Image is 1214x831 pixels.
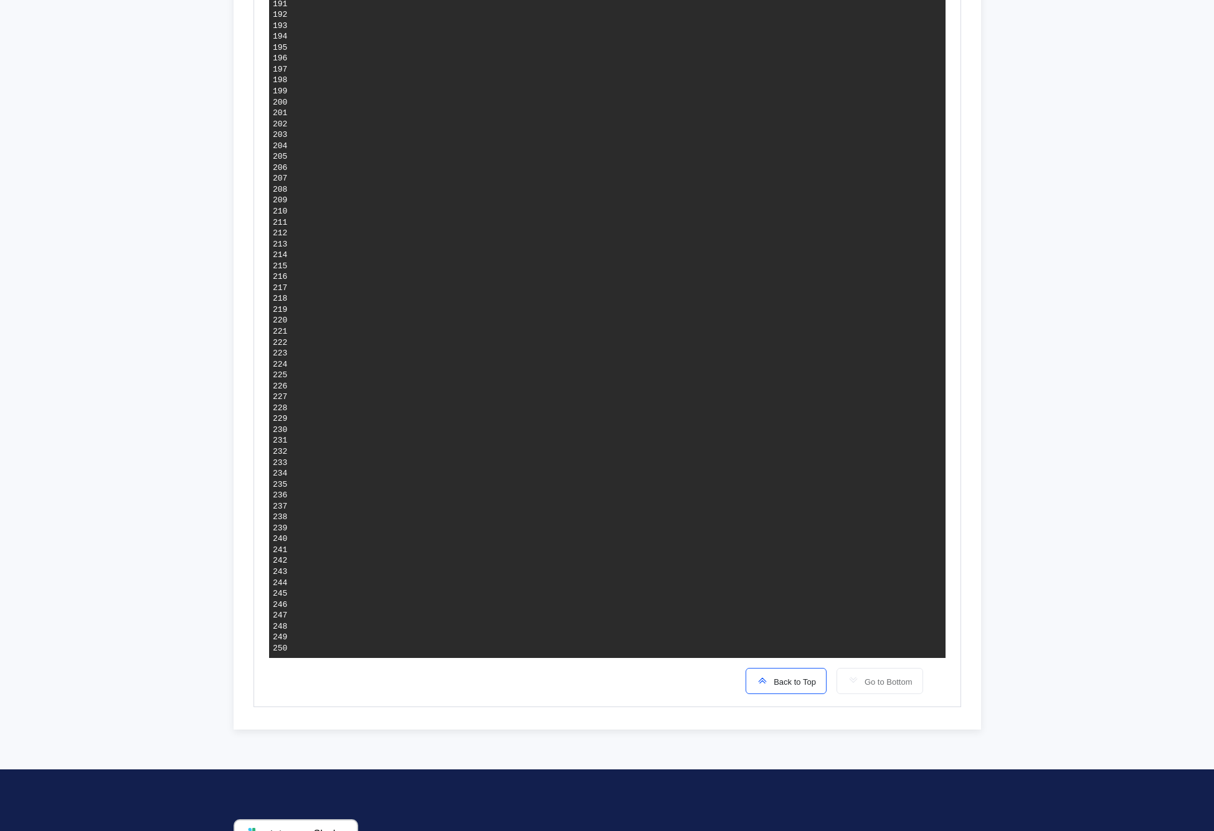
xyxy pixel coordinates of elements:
div: 205 [273,151,287,162]
div: 240 [273,533,287,545]
div: 235 [273,479,287,491]
div: 243 [273,566,287,578]
div: 192 [273,9,287,21]
div: 217 [273,283,287,294]
div: 248 [273,621,287,632]
div: 196 [273,53,287,64]
div: 249 [273,632,287,643]
div: 244 [273,578,287,589]
div: 193 [273,21,287,32]
div: 202 [273,119,287,130]
div: 197 [273,64,287,75]
div: 194 [273,31,287,42]
div: 201 [273,108,287,119]
div: 221 [273,326,287,337]
div: 238 [273,512,287,523]
div: 203 [273,129,287,141]
img: scroll-to-icon.svg [756,674,769,687]
div: 239 [273,523,287,534]
div: 227 [273,392,287,403]
div: 199 [273,86,287,97]
div: 206 [273,162,287,174]
div: 234 [273,468,287,479]
div: 226 [273,381,287,392]
div: 228 [273,403,287,414]
span: Go to Bottom [860,677,913,687]
div: 229 [273,413,287,425]
div: 247 [273,610,287,621]
div: 222 [273,337,287,349]
button: Go to Bottom [837,668,923,694]
div: 200 [273,97,287,108]
div: 230 [273,425,287,436]
span: Back to Top [769,677,816,687]
div: 224 [273,359,287,370]
div: 232 [273,446,287,458]
div: 215 [273,261,287,272]
div: 237 [273,501,287,512]
div: 214 [273,250,287,261]
div: 207 [273,173,287,184]
div: 198 [273,75,287,86]
div: 245 [273,588,287,599]
div: 231 [273,435,287,446]
div: 209 [273,195,287,206]
div: 219 [273,304,287,316]
div: 208 [273,184,287,195]
div: 195 [273,42,287,54]
div: 223 [273,348,287,359]
button: Back to Top [746,668,827,694]
div: 220 [273,315,287,326]
div: 225 [273,370,287,381]
img: scroll-to-icon-light-gray.svg [847,674,860,687]
div: 236 [273,490,287,501]
div: 250 [273,643,287,654]
div: 218 [273,293,287,304]
div: 246 [273,599,287,611]
div: 242 [273,555,287,566]
div: 211 [273,217,287,228]
div: 204 [273,141,287,152]
div: 233 [273,458,287,469]
div: 210 [273,206,287,217]
div: 213 [273,239,287,250]
div: 241 [273,545,287,556]
div: 212 [273,228,287,239]
div: 216 [273,271,287,283]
